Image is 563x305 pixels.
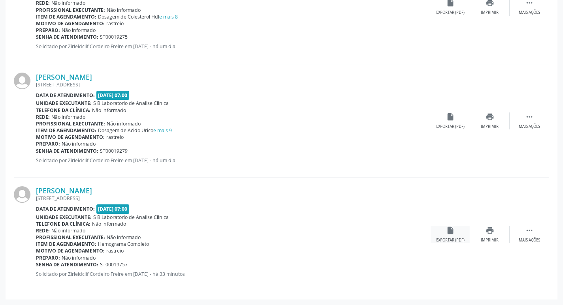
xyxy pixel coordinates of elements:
i:  [525,226,534,235]
b: Motivo de agendamento: [36,134,105,140]
span: Não informado [107,120,141,127]
b: Item de agendamento: [36,13,96,20]
b: Profissional executante: [36,234,105,241]
img: img [14,73,30,89]
b: Telefone da clínica: [36,221,90,227]
a: [PERSON_NAME] [36,73,92,81]
p: Solicitado por Zirleidclif Cordeiro Freire em [DATE] - há um dia [36,43,431,50]
i: insert_drive_file [446,226,455,235]
i:  [525,112,534,121]
div: Exportar (PDF) [436,10,465,15]
span: [DATE] 07:00 [96,204,130,213]
span: ST00019757 [100,261,128,268]
p: Solicitado por Zirleidclif Cordeiro Freire em [DATE] - há 33 minutos [36,271,431,277]
img: img [14,186,30,203]
a: [PERSON_NAME] [36,186,92,195]
a: e mais 9 [153,127,172,134]
b: Senha de atendimento: [36,261,98,268]
div: Imprimir [481,238,499,243]
span: Hemograma Completo [98,241,149,247]
a: e mais 8 [159,13,178,20]
b: Rede: [36,114,50,120]
b: Senha de atendimento: [36,34,98,40]
span: rastreio [106,20,124,27]
span: [DATE] 07:00 [96,91,130,100]
span: Não informado [51,114,85,120]
div: Exportar (PDF) [436,238,465,243]
b: Profissional executante: [36,7,105,13]
b: Preparo: [36,254,60,261]
b: Preparo: [36,140,60,147]
span: Dosagem de Acido Urico [98,127,172,134]
b: Profissional executante: [36,120,105,127]
b: Preparo: [36,27,60,34]
span: ST00019279 [100,148,128,154]
span: Não informado [62,27,96,34]
span: S B Laboratorio de Analise Clinica [93,214,169,221]
div: Exportar (PDF) [436,124,465,129]
i: insert_drive_file [446,112,455,121]
p: Solicitado por Zirleidclif Cordeiro Freire em [DATE] - há um dia [36,157,431,164]
b: Unidade executante: [36,214,92,221]
i: print [486,112,494,121]
span: rastreio [106,247,124,254]
div: [STREET_ADDRESS] [36,195,431,202]
span: Não informado [107,7,141,13]
b: Item de agendamento: [36,241,96,247]
b: Rede: [36,227,50,234]
div: Imprimir [481,10,499,15]
span: rastreio [106,134,124,140]
b: Telefone da clínica: [36,107,90,114]
span: Não informado [92,221,126,227]
span: Não informado [62,254,96,261]
b: Motivo de agendamento: [36,247,105,254]
span: Dosagem de Colesterol Hdl [98,13,178,20]
i: print [486,226,494,235]
b: Senha de atendimento: [36,148,98,154]
span: S B Laboratorio de Analise Clinica [93,100,169,107]
div: Imprimir [481,124,499,129]
div: [STREET_ADDRESS] [36,81,431,88]
span: ST00019275 [100,34,128,40]
span: Não informado [107,234,141,241]
div: Mais ações [519,238,540,243]
span: Não informado [62,140,96,147]
b: Data de atendimento: [36,92,95,99]
b: Item de agendamento: [36,127,96,134]
span: Não informado [92,107,126,114]
div: Mais ações [519,10,540,15]
span: Não informado [51,227,85,234]
b: Unidade executante: [36,100,92,107]
div: Mais ações [519,124,540,129]
b: Data de atendimento: [36,206,95,212]
b: Motivo de agendamento: [36,20,105,27]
